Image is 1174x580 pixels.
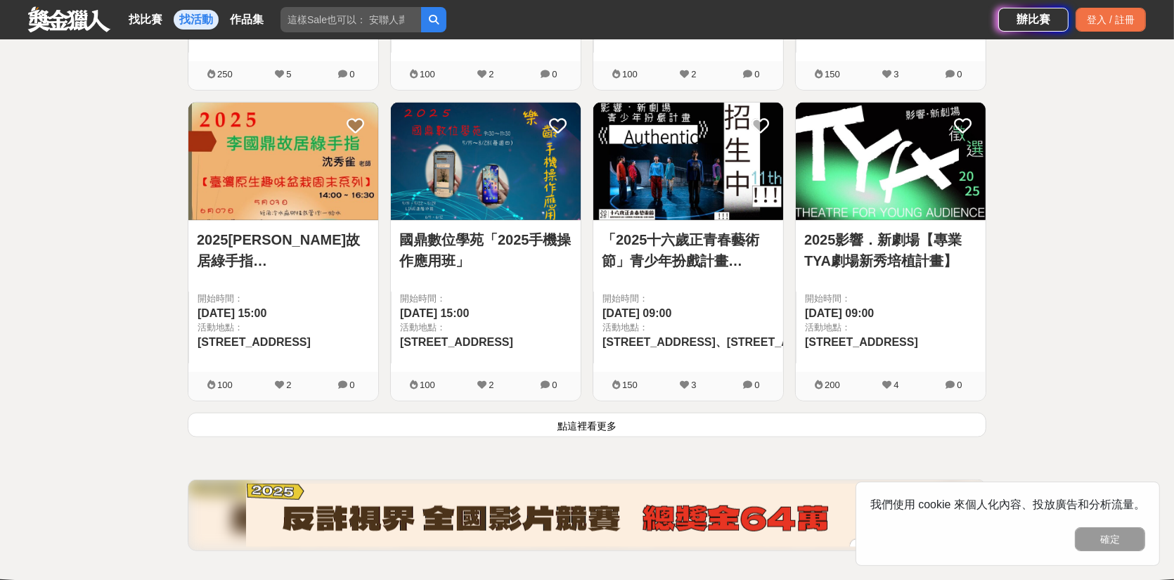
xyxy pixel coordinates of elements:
[804,229,977,271] a: 2025影響．新劇場【專業TYA劇場新秀培植計畫】
[197,229,370,271] a: 2025[PERSON_NAME]故居綠手指_[PERSON_NAME]雀老師_臺灣原生趣味盆栽周末系列
[420,380,435,390] span: 100
[894,380,898,390] span: 4
[602,336,840,348] span: [STREET_ADDRESS]、[STREET_ADDRESS]
[188,103,378,220] img: Cover Image
[552,380,557,390] span: 0
[489,380,494,390] span: 2
[246,484,928,547] img: b4b43df0-ce9d-4ec9-9998-1f8643ec197e.png
[805,292,977,306] span: 開始時間：
[602,321,840,335] span: 活動地點：
[399,229,572,271] a: 國鼎數位學苑「2025手機操作應用班」
[602,292,775,306] span: 開始時間：
[280,7,421,32] input: 這樣Sale也可以： 安聯人壽創意銷售法募集
[217,380,233,390] span: 100
[400,292,572,306] span: 開始時間：
[602,307,671,319] span: [DATE] 09:00
[825,380,840,390] span: 200
[622,69,638,79] span: 100
[198,336,311,348] span: [STREET_ADDRESS]
[198,292,370,306] span: 開始時間：
[188,413,986,437] button: 點這裡看更多
[286,69,291,79] span: 5
[593,103,783,220] img: Cover Image
[691,69,696,79] span: 2
[957,380,962,390] span: 0
[420,69,435,79] span: 100
[217,69,233,79] span: 250
[224,10,269,30] a: 作品集
[957,69,962,79] span: 0
[1076,8,1146,32] div: 登入 / 註冊
[198,307,266,319] span: [DATE] 15:00
[123,10,168,30] a: 找比賽
[870,498,1145,510] span: 我們使用 cookie 來個人化內容、投放廣告和分析流量。
[894,69,898,79] span: 3
[796,103,986,220] img: Cover Image
[349,380,354,390] span: 0
[754,69,759,79] span: 0
[174,10,219,30] a: 找活動
[400,336,513,348] span: [STREET_ADDRESS]
[796,103,986,221] a: Cover Image
[400,321,572,335] span: 活動地點：
[805,336,918,348] span: [STREET_ADDRESS]
[805,321,977,335] span: 活動地點：
[400,307,469,319] span: [DATE] 15:00
[825,69,840,79] span: 150
[391,103,581,220] img: Cover Image
[998,8,1069,32] a: 辦比賽
[391,103,581,221] a: Cover Image
[349,69,354,79] span: 0
[805,307,874,319] span: [DATE] 09:00
[602,229,775,271] a: 「2025十六歲正青春藝術節」青少年扮戲計畫《Authentic》
[754,380,759,390] span: 0
[552,69,557,79] span: 0
[622,380,638,390] span: 150
[691,380,696,390] span: 3
[198,321,370,335] span: 活動地點：
[1075,527,1145,551] button: 確定
[489,69,494,79] span: 2
[286,380,291,390] span: 2
[593,103,783,221] a: Cover Image
[188,103,378,221] a: Cover Image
